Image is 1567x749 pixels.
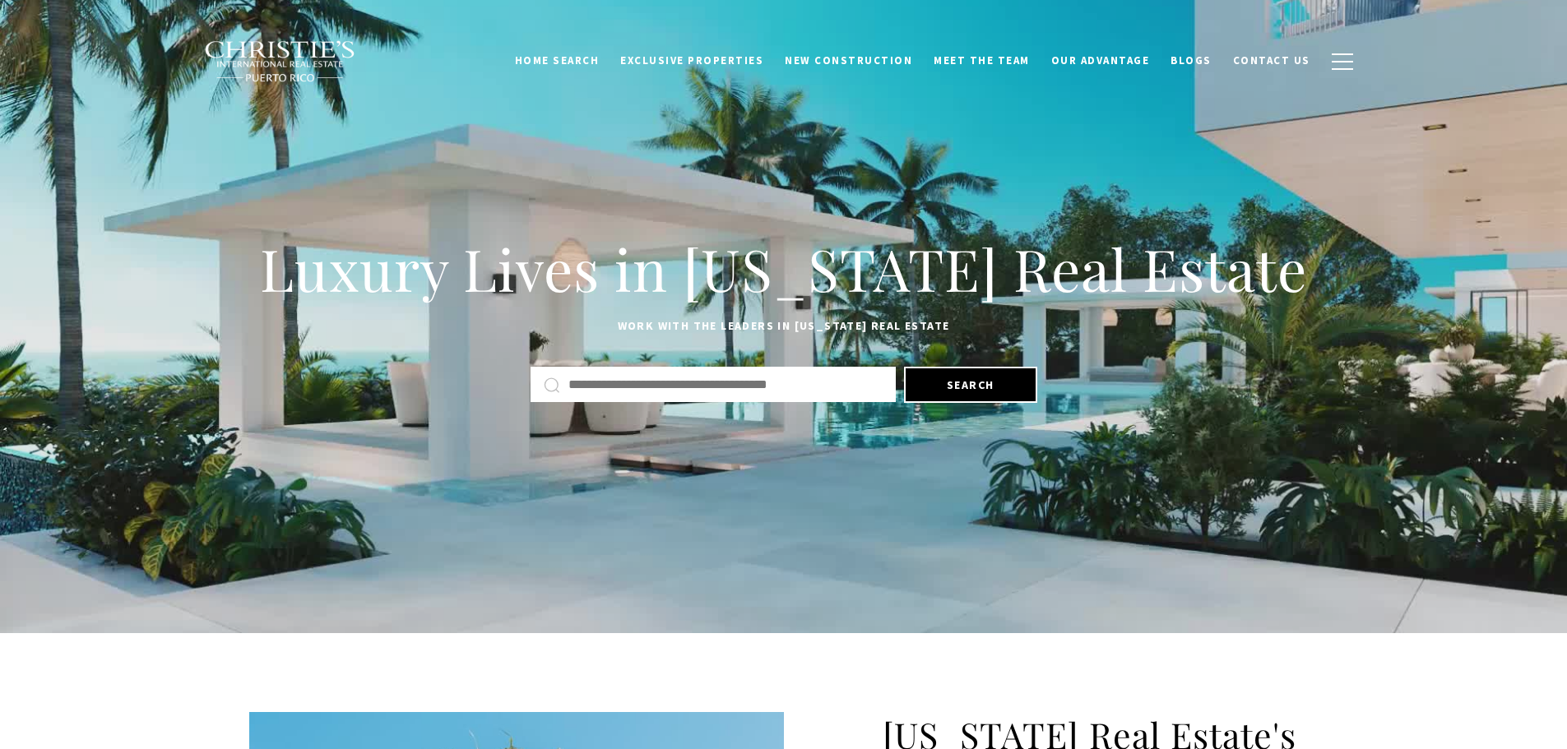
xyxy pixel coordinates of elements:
span: Our Advantage [1051,53,1150,67]
a: Exclusive Properties [610,45,774,76]
span: Contact Us [1233,53,1310,67]
span: New Construction [785,53,912,67]
button: Search [904,367,1037,403]
a: Blogs [1160,45,1222,76]
a: Our Advantage [1041,45,1161,76]
h1: Luxury Lives in [US_STATE] Real Estate [249,233,1319,305]
span: Blogs [1171,53,1212,67]
a: Meet the Team [923,45,1041,76]
span: Exclusive Properties [620,53,763,67]
a: New Construction [774,45,923,76]
p: Work with the leaders in [US_STATE] Real Estate [249,317,1319,336]
img: Christie's International Real Estate black text logo [204,40,357,83]
a: Home Search [504,45,610,76]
